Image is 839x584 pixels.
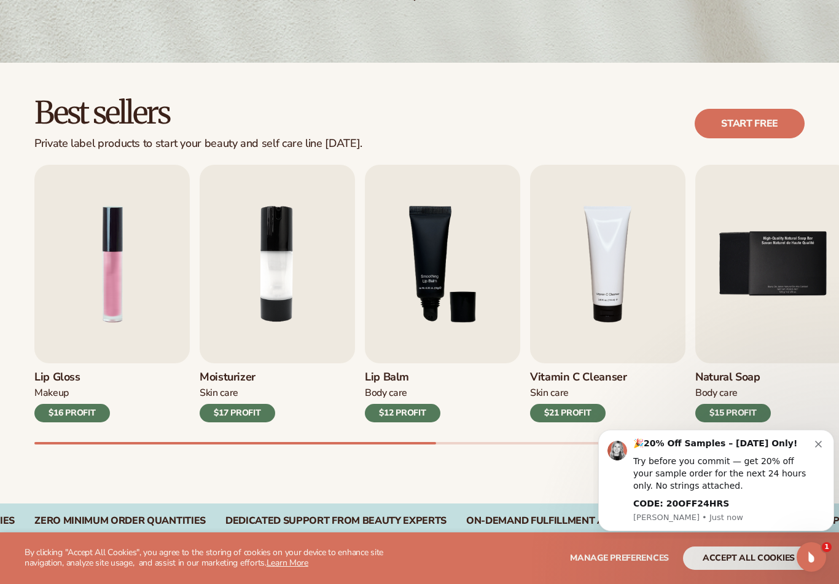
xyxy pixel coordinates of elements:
[34,97,362,130] h2: Best sellers
[200,387,275,400] div: Skin Care
[530,387,627,400] div: Skin Care
[695,387,771,400] div: Body Care
[683,547,814,570] button: accept all cookies
[200,371,275,384] h3: Moisturizer
[695,404,771,422] div: $15 PROFIT
[695,371,771,384] h3: Natural Soap
[34,404,110,422] div: $16 PROFIT
[267,557,308,569] a: Learn More
[365,165,520,422] a: 3 / 9
[365,371,440,384] h3: Lip Balm
[593,420,839,539] iframe: Intercom notifications message
[570,552,669,564] span: Manage preferences
[530,404,606,422] div: $21 PROFIT
[365,404,440,422] div: $12 PROFIT
[34,515,206,527] div: Zero Minimum Order QuantitieS
[570,547,669,570] button: Manage preferences
[797,542,826,572] iframe: Intercom live chat
[822,542,832,552] span: 1
[25,548,419,569] p: By clicking "Accept All Cookies", you agree to the storing of cookies on your device to enhance s...
[34,165,190,422] a: 1 / 9
[365,387,440,400] div: Body Care
[200,404,275,422] div: $17 PROFIT
[466,515,729,527] div: On-Demand Fulfillment and Inventory Tracking
[200,165,355,422] a: 2 / 9
[34,137,362,151] div: Private label products to start your beauty and self care line [DATE].
[695,109,805,138] a: Start free
[34,387,110,400] div: Makeup
[225,515,447,527] div: Dedicated Support From Beauty Experts
[530,165,685,422] a: 4 / 9
[530,371,627,384] h3: Vitamin C Cleanser
[34,371,110,384] h3: Lip Gloss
